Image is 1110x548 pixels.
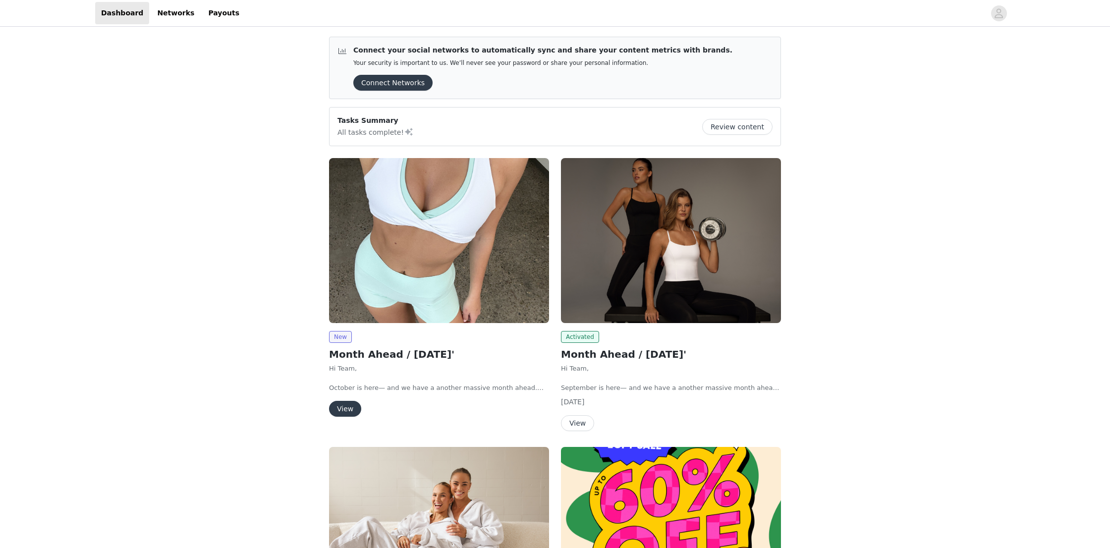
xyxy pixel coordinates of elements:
p: Your security is important to us. We’ll never see your password or share your personal information. [353,59,732,67]
button: View [561,415,594,431]
a: Networks [151,2,200,24]
p: Hi Team, [329,364,549,374]
p: September is here— and we have a another massive month ahead. [561,383,781,393]
span: Activated [561,331,599,343]
img: Muscle Republic [329,158,549,323]
span: [DATE] [561,398,584,406]
h2: Month Ahead / [DATE]' [561,347,781,362]
p: All tasks complete! [337,126,414,138]
a: Payouts [202,2,245,24]
p: Tasks Summary [337,115,414,126]
div: avatar [994,5,1003,21]
img: Muscle Republic [561,158,781,323]
button: Review content [702,119,773,135]
p: Hi Team, [561,364,781,374]
a: View [561,420,594,427]
a: View [329,405,361,413]
button: Connect Networks [353,75,433,91]
a: Dashboard [95,2,149,24]
h2: Month Ahead / [DATE]' [329,347,549,362]
p: Connect your social networks to automatically sync and share your content metrics with brands. [353,45,732,55]
p: October is here— and we have a another massive month ahead. [329,383,549,393]
button: View [329,401,361,417]
span: New [329,331,352,343]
